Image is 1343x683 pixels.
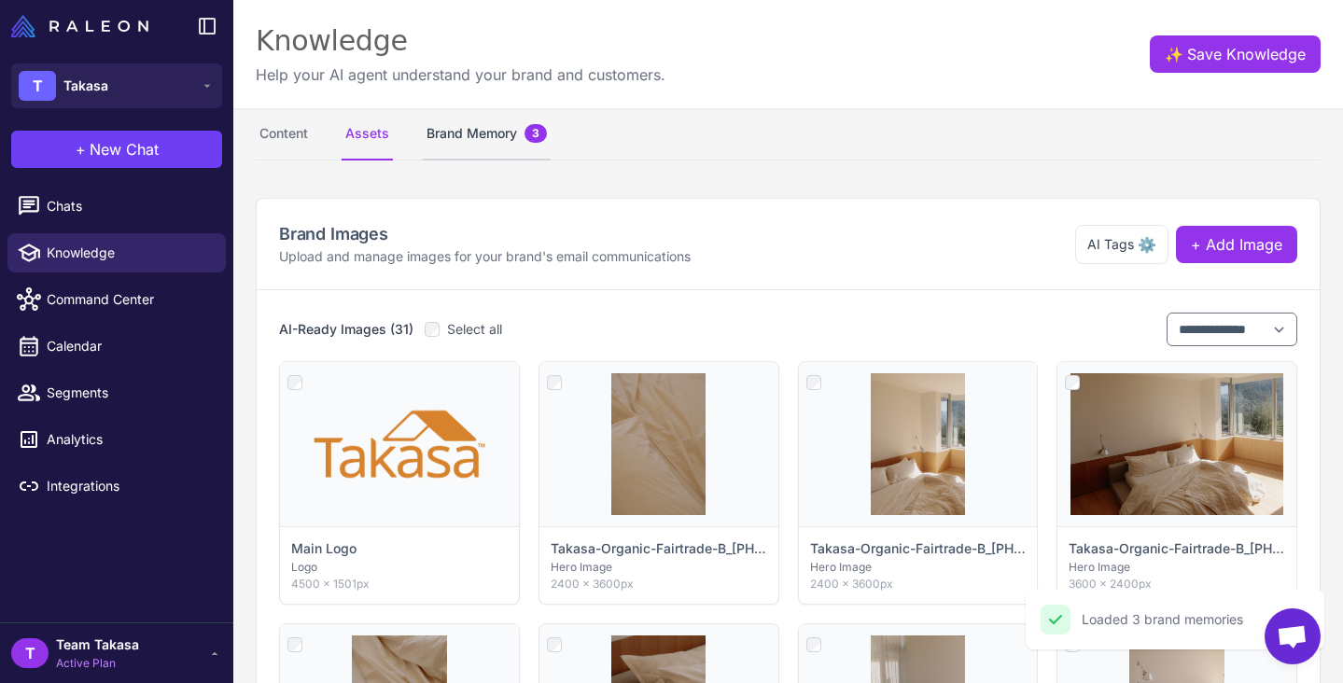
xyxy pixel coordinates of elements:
a: Command Center [7,280,226,319]
button: TTakasa [11,63,222,108]
span: Chats [47,196,211,216]
p: Main Logo [291,538,508,559]
button: + Add Image [1176,226,1297,263]
p: 2400 × 3600px [810,576,1027,592]
img: Raleon Logo [11,15,148,37]
p: 2400 × 3600px [551,576,767,592]
span: ⚙️ [1138,233,1156,256]
button: Assets [342,108,393,160]
p: Hero Image [551,559,767,576]
span: Active Plan [56,655,139,672]
span: Segments [47,383,211,403]
span: Calendar [47,336,211,356]
p: Takasa-Organic-Fairtrade-B_[PHONE_NUMBER] [1069,538,1285,559]
span: Analytics [47,429,211,450]
a: Open chat [1265,608,1321,664]
button: ✨Save Knowledge [1150,35,1321,73]
a: Knowledge [7,233,226,272]
a: Chats [7,187,226,226]
a: Integrations [7,467,226,506]
div: T [19,71,56,101]
label: Select all [425,319,502,340]
div: Loaded 3 brand memories [1082,609,1243,630]
div: Knowledge [256,22,665,60]
p: 3600 × 2400px [1069,576,1285,592]
p: Upload and manage images for your brand's email communications [279,246,691,267]
h3: AI-Ready Images (31) [279,319,413,340]
p: Takasa-Organic-Fairtrade-B_[PHONE_NUMBER] [810,538,1027,559]
span: New Chat [90,138,159,160]
a: Analytics [7,420,226,459]
span: Takasa [63,76,108,96]
button: Brand Memory3 [423,108,551,160]
p: Takasa-Organic-Fairtrade-B_[PHONE_NUMBER] [551,538,767,559]
p: Hero Image [1069,559,1285,576]
span: + Add Image [1191,233,1282,256]
a: Calendar [7,327,226,366]
span: Integrations [47,476,211,496]
div: T [11,638,49,668]
span: + [76,138,86,160]
span: Command Center [47,289,211,310]
p: Hero Image [810,559,1027,576]
button: +New Chat [11,131,222,168]
p: Logo [291,559,508,576]
p: Help your AI agent understand your brand and customers. [256,63,665,86]
span: Team Takasa [56,634,139,655]
input: Select all [425,322,440,337]
p: 4500 × 1501px [291,576,508,592]
span: AI Tags [1087,234,1134,255]
button: AI Tags⚙️ [1075,225,1168,264]
span: Knowledge [47,243,211,263]
button: Content [256,108,312,160]
h2: Brand Images [279,221,691,246]
span: ✨ [1165,43,1180,58]
span: 3 [525,124,547,143]
button: Close [1285,605,1315,634]
a: Segments [7,373,226,412]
